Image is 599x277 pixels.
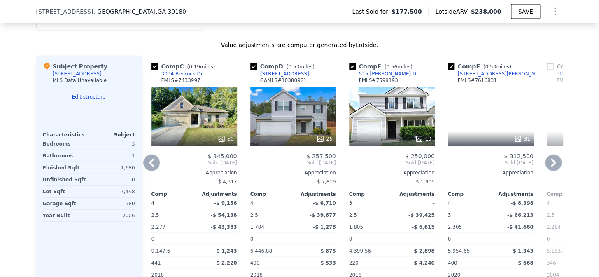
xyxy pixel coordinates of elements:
[448,200,451,206] span: 4
[161,77,200,84] div: FMLS # 7433997
[547,209,588,221] div: 2.5
[392,191,435,197] div: Adjustments
[43,162,87,174] div: Finished Sqft
[491,191,534,197] div: Adjustments
[91,186,135,197] div: 7,498
[349,160,435,166] span: Sold [DATE]
[448,248,470,254] span: 5,954.65
[151,236,155,242] span: 0
[151,260,161,266] span: 441
[349,260,359,266] span: 220
[359,77,398,84] div: FMLS # 7599193
[43,210,87,221] div: Year Built
[161,70,203,77] div: 3034 Bedrock Dr
[36,41,563,49] div: Value adjustments are computer generated by Lotside .
[547,200,550,206] span: 4
[510,200,533,206] span: -$ 8,398
[194,191,237,197] div: Adjustments
[414,179,434,185] span: -$ 1,905
[547,224,561,230] span: 2,284
[412,224,434,230] span: -$ 6,615
[448,169,534,176] div: Appreciation
[43,131,89,138] div: Characteristics
[313,224,336,230] span: -$ 1,278
[547,248,569,254] span: 5,183.64
[293,191,336,197] div: Adjustments
[448,62,515,70] div: Comp F
[448,191,491,197] div: Comp
[151,160,237,166] span: Sold [DATE]
[381,64,416,70] span: ( miles)
[492,233,534,245] div: -
[471,8,501,15] span: $238,000
[313,200,336,206] span: -$ 6,710
[315,179,336,185] span: -$ 7,819
[349,70,418,77] a: 515 [PERSON_NAME] Dr
[89,131,135,138] div: Subject
[448,224,462,230] span: 2,305
[349,191,392,197] div: Comp
[504,153,533,160] span: $ 312,500
[43,94,135,100] button: Edit structure
[214,260,237,266] span: -$ 2,220
[91,162,135,174] div: 1,680
[349,236,352,242] span: 0
[214,200,237,206] span: -$ 9,156
[43,62,107,70] div: Subject Property
[151,248,170,254] span: 9,147.6
[260,70,309,77] div: [STREET_ADDRESS]
[216,179,237,185] span: -$ 4,317
[288,64,299,70] span: 0.53
[516,260,534,266] span: -$ 668
[91,150,135,162] div: 1
[414,248,434,254] span: $ 2,898
[485,64,496,70] span: 0.53
[408,212,435,218] span: -$ 39,425
[458,77,497,84] div: FMLS # 7616831
[359,70,418,77] div: 515 [PERSON_NAME] Dr
[435,7,471,16] span: Lotside ARV
[250,209,291,221] div: 2.5
[547,191,590,197] div: Comp
[480,64,515,70] span: ( miles)
[151,200,155,206] span: 4
[514,135,530,143] div: 31
[91,210,135,221] div: 2006
[260,77,307,84] div: GAMLS # 10380981
[507,212,534,218] span: -$ 66,213
[36,7,93,16] span: [STREET_ADDRESS]
[349,200,352,206] span: 3
[43,150,87,162] div: Bathrooms
[349,209,390,221] div: 2.5
[211,212,237,218] span: -$ 54,138
[283,64,318,70] span: ( miles)
[250,62,318,70] div: Comp D
[91,138,135,150] div: 3
[448,260,457,266] span: 400
[93,7,186,16] span: , [GEOGRAPHIC_DATA]
[207,153,237,160] span: $ 345,000
[250,191,293,197] div: Comp
[557,77,596,84] div: FMLS # 7451758
[394,233,435,245] div: -
[310,212,336,218] span: -$ 39,677
[316,135,332,143] div: 25
[250,200,254,206] span: 4
[513,248,533,254] span: $ 1,343
[547,236,550,242] span: 0
[547,260,556,266] span: 346
[250,224,264,230] span: 1,704
[392,7,422,16] span: $177,500
[151,62,219,70] div: Comp C
[43,186,87,197] div: Lot Sqft
[352,7,392,16] span: Last Sold for
[250,169,336,176] div: Appreciation
[349,169,435,176] div: Appreciation
[448,160,534,166] span: Sold [DATE]
[511,4,540,19] button: SAVE
[349,224,363,230] span: 1,805
[250,236,254,242] span: 0
[196,233,237,245] div: -
[405,153,434,160] span: $ 250,000
[547,3,563,20] button: Show Options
